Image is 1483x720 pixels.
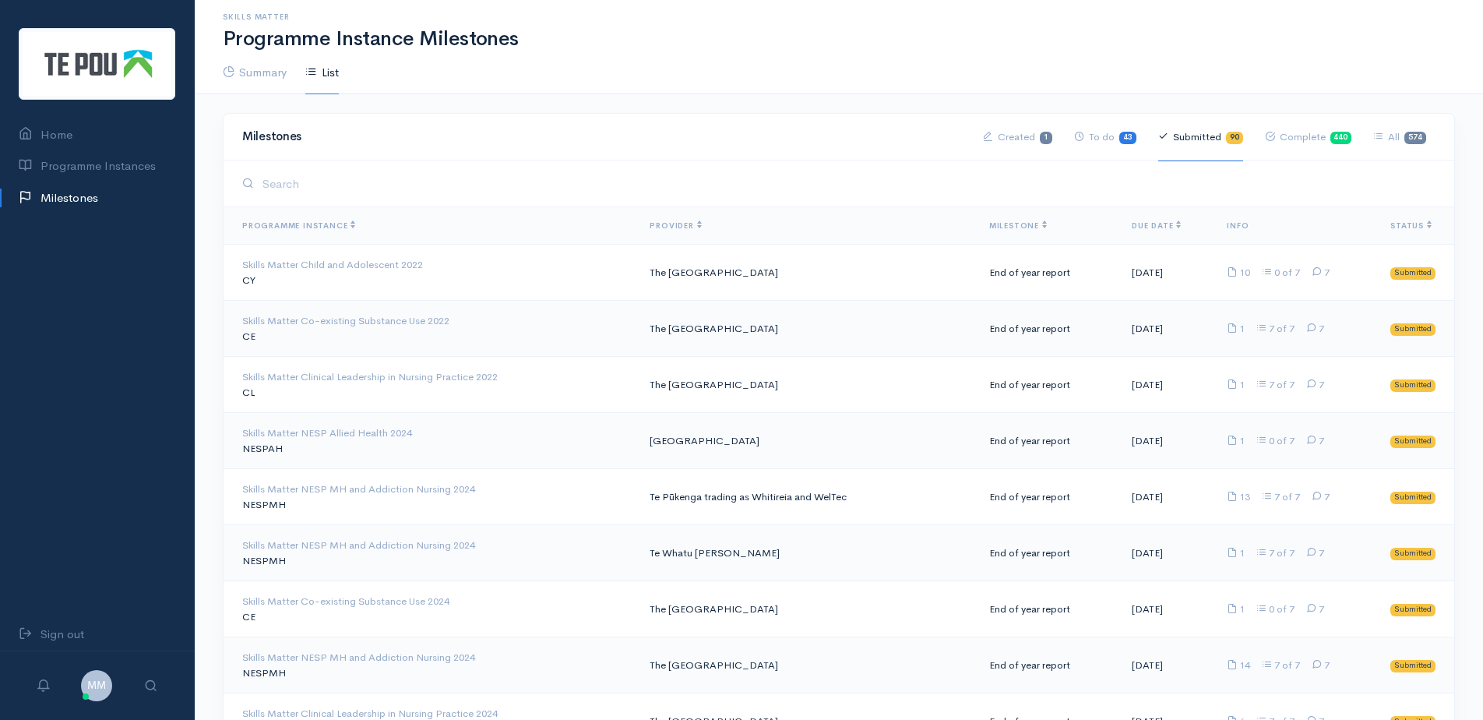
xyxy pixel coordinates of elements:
[637,301,976,357] td: The [GEOGRAPHIC_DATA]
[242,482,625,497] div: Skills Matter NESP MH and Addiction Nursing 2024
[1297,378,1324,391] span: 7
[983,113,1052,161] a: Created1
[1119,357,1214,413] td: [DATE]
[637,357,976,413] td: The [GEOGRAPHIC_DATA]
[1297,434,1324,447] span: 7
[637,637,976,694] td: The [GEOGRAPHIC_DATA]
[242,538,625,553] div: Skills Matter NESP MH and Addiction Nursing 2024
[1297,322,1324,335] span: 7
[1119,525,1214,581] td: [DATE]
[650,221,701,231] span: Provider
[224,301,637,357] td: CE
[1227,378,1245,391] span: 1
[1302,490,1330,503] span: 7
[1265,113,1352,161] a: Complete440
[1158,113,1243,161] a: Submitted90
[637,245,976,301] td: The [GEOGRAPHIC_DATA]
[1123,132,1133,142] b: 43
[1390,267,1435,280] span: Submitted
[242,650,625,665] div: Skills Matter NESP MH and Addiction Nursing 2024
[242,594,625,609] div: Skills Matter Co-existing Substance Use 2024
[1390,492,1435,504] span: Submitted
[989,221,1047,231] span: Milestone
[224,245,637,301] td: CY
[224,637,637,694] td: NESPMH
[223,51,287,95] a: Summary
[242,221,355,231] span: Programme Instance
[1074,113,1136,161] a: To do43
[19,28,175,100] img: Te Pou
[81,670,112,701] span: MM
[224,581,637,637] td: CE
[223,12,1455,21] h6: Skills Matter
[258,168,1435,199] input: Search
[1119,581,1214,637] td: [DATE]
[1227,434,1245,447] span: 1
[242,313,625,329] div: Skills Matter Co-existing Substance Use 2022
[1044,132,1048,142] b: 1
[1408,132,1422,142] b: 574
[242,425,625,441] div: Skills Matter NESP Allied Health 2024
[1252,490,1300,503] span: 7 of 7
[977,581,1119,637] td: End of year report
[977,413,1119,469] td: End of year report
[977,245,1119,301] td: End of year report
[224,357,637,413] td: CL
[1297,602,1324,616] span: 7
[1230,132,1239,142] b: 90
[1227,658,1250,672] span: 14
[1390,323,1435,336] span: Submitted
[1227,266,1250,279] span: 10
[1297,546,1324,559] span: 7
[1247,546,1295,559] span: 7 of 7
[1302,266,1330,279] span: 7
[81,677,112,692] a: MM
[1247,602,1295,616] span: 0 of 7
[977,301,1119,357] td: End of year report
[977,357,1119,413] td: End of year report
[242,130,964,143] h4: Milestones
[242,369,625,385] div: Skills Matter Clinical Leadership in Nursing Practice 2022
[1227,546,1245,559] span: 1
[1252,266,1300,279] span: 0 of 7
[1119,637,1214,694] td: [DATE]
[1333,132,1347,142] b: 440
[1390,660,1435,672] span: Submitted
[1247,434,1295,447] span: 0 of 7
[1119,301,1214,357] td: [DATE]
[637,525,976,581] td: Te Whatu [PERSON_NAME]
[1227,322,1245,335] span: 1
[977,637,1119,694] td: End of year report
[1119,469,1214,525] td: [DATE]
[224,525,637,581] td: NESPMH
[637,469,976,525] td: Te Pūkenga trading as Whitireia and WelTec
[305,51,339,95] a: List
[1390,436,1435,448] span: Submitted
[1373,113,1426,161] a: All574
[977,525,1119,581] td: End of year report
[1247,378,1295,391] span: 7 of 7
[1247,322,1295,335] span: 7 of 7
[223,28,1455,51] h1: Programme Instance Milestones
[1119,245,1214,301] td: [DATE]
[224,469,637,525] td: NESPMH
[1132,221,1181,231] span: Due Date
[1302,658,1330,672] span: 7
[1390,548,1435,560] span: Submitted
[1390,379,1435,392] span: Submitted
[637,581,976,637] td: The [GEOGRAPHIC_DATA]
[637,413,976,469] td: [GEOGRAPHIC_DATA]
[224,413,637,469] td: NESPAH
[977,469,1119,525] td: End of year report
[1227,490,1250,503] span: 13
[242,257,625,273] div: Skills Matter Child and Adolescent 2022
[1252,658,1300,672] span: 7 of 7
[1119,413,1214,469] td: [DATE]
[1227,602,1245,616] span: 1
[1390,221,1432,231] span: Status
[1390,604,1435,616] span: Submitted
[1227,221,1249,231] span: Info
